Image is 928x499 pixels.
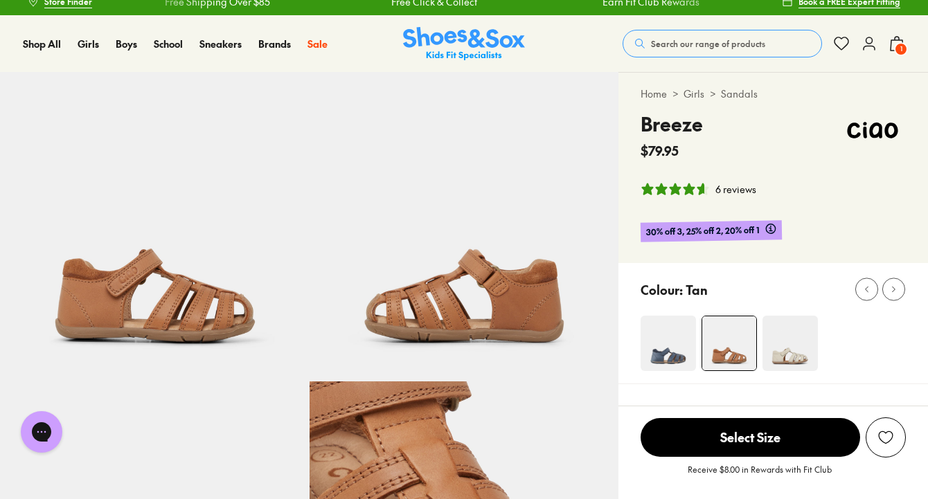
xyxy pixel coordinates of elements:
[721,87,758,101] a: Sandals
[403,27,525,61] img: SNS_Logo_Responsive.svg
[623,30,822,57] button: Search our range of products
[641,87,906,101] div: > >
[307,37,328,51] a: Sale
[641,87,667,101] a: Home
[258,37,291,51] a: Brands
[651,37,765,50] span: Search our range of products
[403,27,525,61] a: Shoes & Sox
[199,37,242,51] a: Sneakers
[641,417,860,457] button: Select Size
[14,406,69,457] iframe: Gorgias live chat messenger
[688,463,832,488] p: Receive $8.00 in Rewards with Fit Club
[154,37,183,51] a: School
[866,417,906,457] button: Add to Wishlist
[715,182,756,197] div: 6 reviews
[641,316,696,371] img: 4-457239_1
[889,28,905,59] button: 1
[78,37,99,51] a: Girls
[641,141,679,160] span: $79.95
[702,316,756,370] img: 4-472949_1
[23,37,61,51] a: Shop All
[684,87,704,101] a: Girls
[116,37,137,51] a: Boys
[686,280,708,299] p: Tan
[646,224,760,239] span: 30% off 3, 25% off 2, 20% off 1
[762,316,818,371] img: 4-561556_1
[310,72,619,381] img: 5-472950_1
[641,109,703,138] h4: Breeze
[641,280,683,299] p: Colour:
[641,182,756,197] button: 4.83 stars, 6 ratings
[894,42,908,56] span: 1
[839,109,906,151] img: Vendor logo
[641,418,860,457] span: Select Size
